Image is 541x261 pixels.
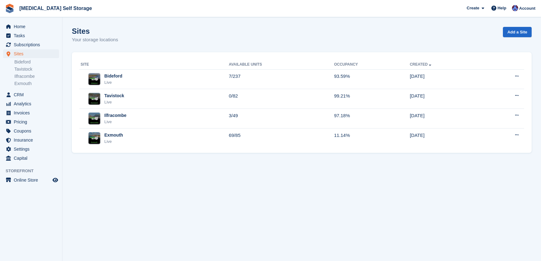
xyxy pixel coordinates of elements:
[410,89,482,109] td: [DATE]
[88,73,100,85] img: Image of Bideford site
[14,99,51,108] span: Analytics
[14,81,59,87] a: Exmouth
[14,49,51,58] span: Sites
[14,66,59,72] a: Tavistock
[17,3,94,13] a: [MEDICAL_DATA] Self Storage
[410,109,482,128] td: [DATE]
[410,62,433,67] a: Created
[14,31,51,40] span: Tasks
[3,176,59,184] a: menu
[72,36,118,43] p: Your storage locations
[88,132,100,144] img: Image of Exmouth site
[334,109,410,128] td: 97.18%
[3,40,59,49] a: menu
[3,136,59,144] a: menu
[3,127,59,135] a: menu
[519,5,535,12] span: Account
[334,128,410,148] td: 11.14%
[104,79,122,86] div: Live
[14,176,51,184] span: Online Store
[14,59,59,65] a: Bideford
[467,5,479,11] span: Create
[52,176,59,184] a: Preview store
[3,118,59,126] a: menu
[229,89,334,109] td: 0/82
[229,109,334,128] td: 3/49
[410,69,482,89] td: [DATE]
[229,69,334,89] td: 7/237
[3,99,59,108] a: menu
[14,136,51,144] span: Insurance
[229,60,334,70] th: Available Units
[14,127,51,135] span: Coupons
[14,118,51,126] span: Pricing
[104,138,123,145] div: Live
[14,90,51,99] span: CRM
[3,31,59,40] a: menu
[512,5,518,11] img: Helen Walker
[14,145,51,153] span: Settings
[72,27,118,35] h1: Sites
[498,5,506,11] span: Help
[3,22,59,31] a: menu
[79,60,229,70] th: Site
[3,145,59,153] a: menu
[14,73,59,79] a: Ilfracombe
[5,4,14,13] img: stora-icon-8386f47178a22dfd0bd8f6a31ec36ba5ce8667c1dd55bd0f319d3a0aa187defe.svg
[410,128,482,148] td: [DATE]
[104,99,124,105] div: Live
[104,132,123,138] div: Exmouth
[104,73,122,79] div: Bideford
[229,128,334,148] td: 69/85
[3,90,59,99] a: menu
[3,49,59,58] a: menu
[104,93,124,99] div: Tavistock
[3,108,59,117] a: menu
[14,108,51,117] span: Invoices
[334,60,410,70] th: Occupancy
[334,89,410,109] td: 99.21%
[88,93,100,105] img: Image of Tavistock site
[14,154,51,163] span: Capital
[14,22,51,31] span: Home
[334,69,410,89] td: 93.59%
[104,119,127,125] div: Live
[6,168,62,174] span: Storefront
[3,154,59,163] a: menu
[88,113,100,124] img: Image of Ilfracombe site
[104,112,127,119] div: Ilfracombe
[14,40,51,49] span: Subscriptions
[503,27,532,37] a: Add a Site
